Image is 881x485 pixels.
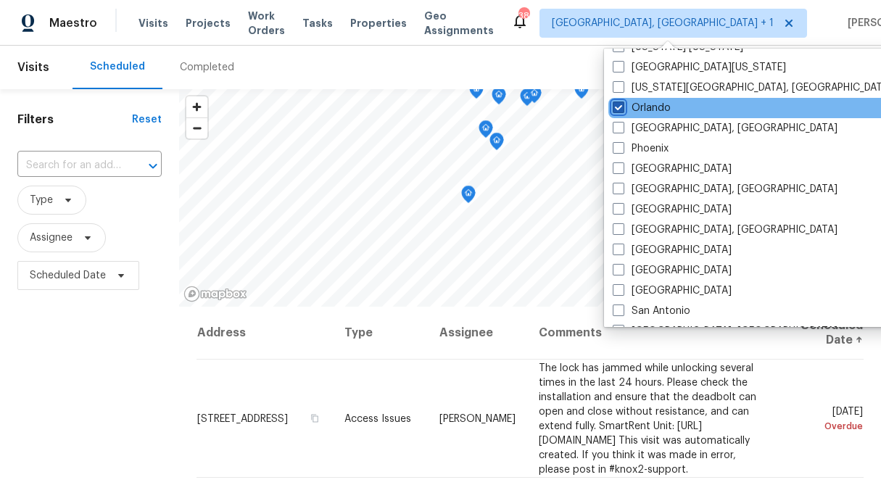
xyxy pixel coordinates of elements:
[613,121,837,136] label: [GEOGRAPHIC_DATA], [GEOGRAPHIC_DATA]
[613,141,669,156] label: Phoenix
[539,362,756,474] span: The lock has jammed while unlocking several times in the last 24 hours. Please check the installa...
[469,81,484,104] div: Map marker
[17,51,49,83] span: Visits
[302,18,333,28] span: Tasks
[613,101,671,115] label: Orlando
[613,324,837,339] label: [GEOGRAPHIC_DATA], [GEOGRAPHIC_DATA]
[518,9,529,23] div: 38
[344,413,411,423] span: Access Issues
[439,413,516,423] span: [PERSON_NAME]
[180,60,234,75] div: Completed
[479,120,493,143] div: Map marker
[527,307,781,360] th: Comments
[613,182,837,196] label: [GEOGRAPHIC_DATA], [GEOGRAPHIC_DATA]
[613,283,732,298] label: [GEOGRAPHIC_DATA]
[308,411,321,424] button: Copy Address
[574,81,589,104] div: Map marker
[793,418,863,433] div: Overdue
[197,413,288,423] span: [STREET_ADDRESS]
[613,243,732,257] label: [GEOGRAPHIC_DATA]
[186,117,207,138] button: Zoom out
[132,112,162,127] div: Reset
[613,263,732,278] label: [GEOGRAPHIC_DATA]
[613,304,690,318] label: San Antonio
[186,96,207,117] button: Zoom in
[781,307,864,360] th: Scheduled Date ↑
[179,89,843,307] canvas: Map
[527,86,542,108] div: Map marker
[30,268,106,283] span: Scheduled Date
[138,16,168,30] span: Visits
[90,59,145,74] div: Scheduled
[197,307,333,360] th: Address
[183,286,247,302] a: Mapbox homepage
[552,16,774,30] span: [GEOGRAPHIC_DATA], [GEOGRAPHIC_DATA] + 1
[186,16,231,30] span: Projects
[49,16,97,30] span: Maestro
[461,186,476,208] div: Map marker
[30,193,53,207] span: Type
[30,231,73,245] span: Assignee
[143,156,163,176] button: Open
[492,87,506,109] div: Map marker
[613,60,786,75] label: [GEOGRAPHIC_DATA][US_STATE]
[613,162,732,176] label: [GEOGRAPHIC_DATA]
[520,88,534,111] div: Map marker
[613,223,837,237] label: [GEOGRAPHIC_DATA], [GEOGRAPHIC_DATA]
[793,406,863,433] span: [DATE]
[248,9,285,38] span: Work Orders
[489,133,504,155] div: Map marker
[428,307,527,360] th: Assignee
[613,202,732,217] label: [GEOGRAPHIC_DATA]
[424,9,494,38] span: Geo Assignments
[17,154,121,177] input: Search for an address...
[333,307,428,360] th: Type
[350,16,407,30] span: Properties
[17,112,132,127] h1: Filters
